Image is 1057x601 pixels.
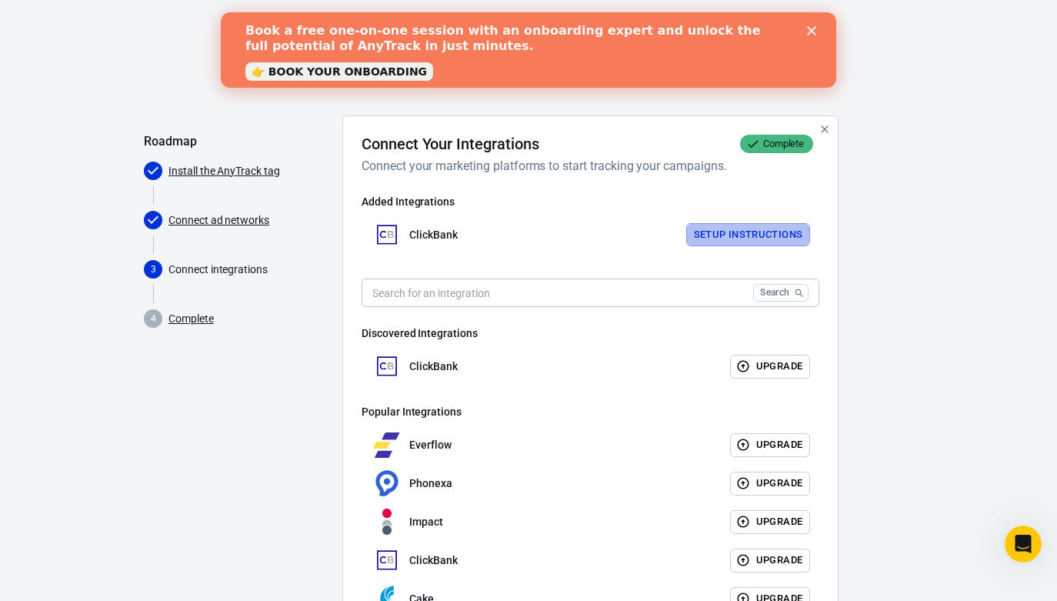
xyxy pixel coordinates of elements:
h5: Roadmap [144,134,330,149]
img: ClickBank [374,222,400,248]
button: Upgrade [730,355,811,379]
h4: Connect Your Integrations [362,135,539,153]
p: Phonexa [409,476,452,492]
iframe: Intercom live chat [1005,526,1042,563]
text: 4 [151,313,156,324]
button: Upgrade [730,510,811,534]
text: 3 [151,264,156,275]
p: Connect integrations [168,262,330,278]
div: AnyTrack [144,15,913,42]
h6: Connect your marketing platforms to start tracking your campaigns. [362,156,813,175]
button: Setup Instructions [686,223,811,247]
h6: Popular Integrations [362,404,819,419]
img: Impact [374,509,400,535]
div: Close [586,14,602,23]
button: Search [753,284,809,302]
p: ClickBank [409,553,458,569]
iframe: Intercom live chat banner [221,12,836,88]
h6: Added Integrations [362,194,819,209]
p: ClickBank [409,359,458,375]
button: Upgrade [730,549,811,573]
span: Complete [757,136,811,152]
img: Phonexa [374,470,400,496]
img: ClickBank [374,547,400,573]
p: Everflow [409,437,452,453]
p: ClickBank [409,227,458,243]
input: Search for an integration [362,279,747,307]
a: Install the AnyTrack tag [168,163,280,179]
img: Everflow [374,432,400,458]
img: ClickBank [374,353,400,379]
h6: Discovered Integrations [362,326,819,341]
a: Connect ad networks [168,212,269,229]
button: Upgrade [730,433,811,457]
p: Impact [409,514,443,530]
button: Upgrade [730,472,811,496]
a: Complete [168,311,214,327]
